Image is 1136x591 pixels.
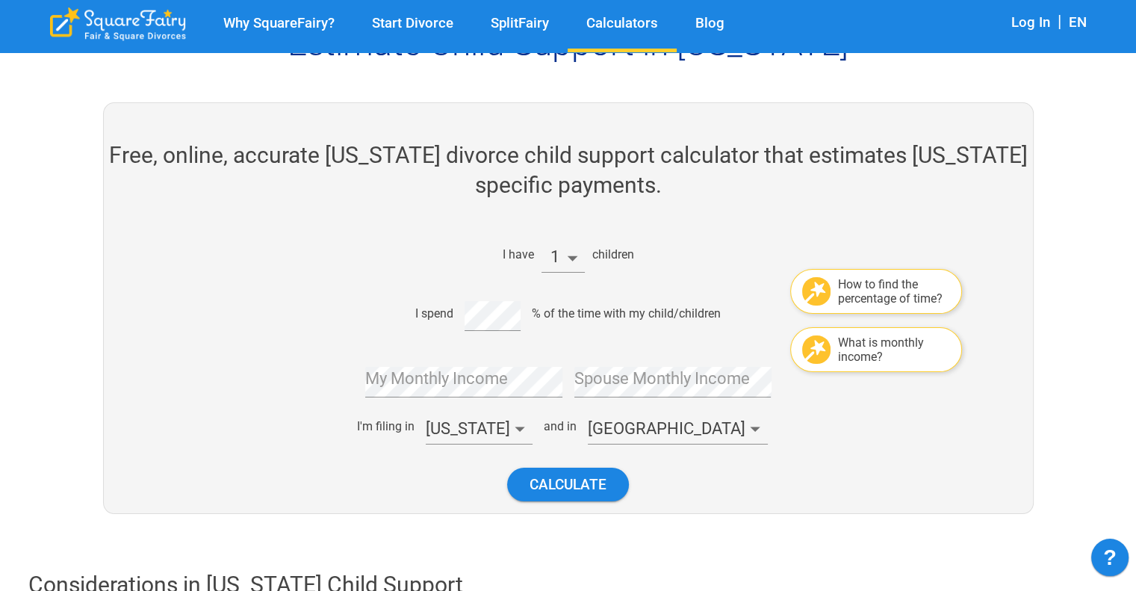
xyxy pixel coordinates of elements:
a: Why SquareFairy? [205,15,353,32]
div: SquareFairy Logo [50,7,186,41]
div: [GEOGRAPHIC_DATA] [588,414,768,445]
div: children [592,247,634,262]
div: 1 [541,242,585,273]
div: I have [503,247,534,262]
iframe: JSD widget [1084,531,1136,591]
span: | [1050,12,1069,31]
h2: Free, online, accurate [US_STATE] divorce child support calculator that estimates [US_STATE] spec... [104,140,1033,200]
div: % of the time with my child/children [532,306,721,321]
div: I'm filing in [357,419,415,433]
div: How to find the percentage of time? [838,277,950,306]
div: EN [1069,13,1087,34]
div: What is monthly income? [838,335,950,364]
div: I spend [415,306,453,321]
a: Start Divorce [353,15,472,32]
button: Calculate [507,468,629,501]
div: and in [544,419,577,433]
a: Calculators [568,15,677,32]
div: [US_STATE] [426,414,533,445]
a: Log In [1011,14,1050,31]
a: SplitFairy [472,15,568,32]
a: Blog [677,15,743,32]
